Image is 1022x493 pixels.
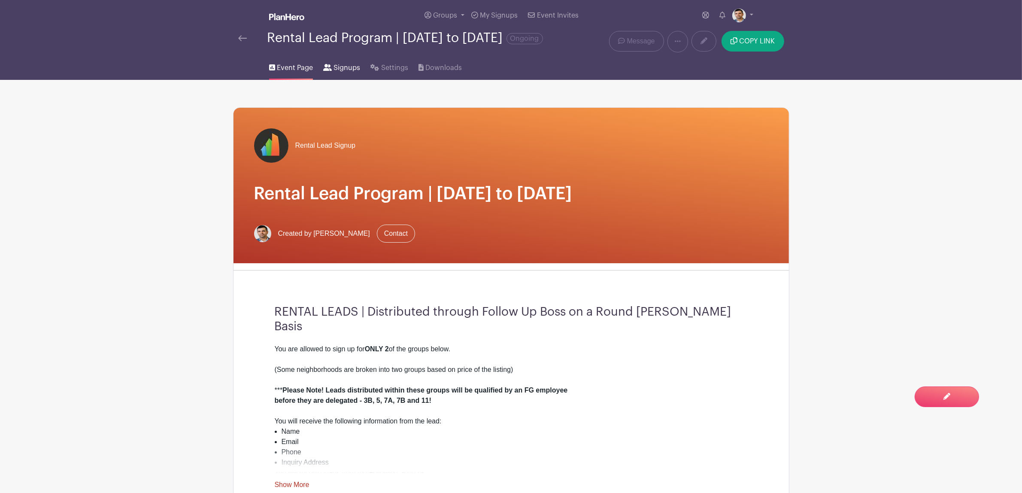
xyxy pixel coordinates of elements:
a: Show More [275,481,309,492]
div: You will receive the following information from the lead: [275,416,748,426]
span: Ongoing [506,33,543,44]
strong: Please Note! Leads distributed within these groups will be qualified by an FG employee [282,386,567,394]
h1: Rental Lead Program | [DATE] to [DATE] [254,183,768,204]
img: logo_white-6c42ec7e38ccf1d336a20a19083b03d10ae64f83f12c07503d8b9e83406b4c7d.svg [269,13,304,20]
li: Phone [282,447,748,457]
span: Groups [433,12,457,19]
a: Signups [323,52,360,80]
span: Message [627,36,655,46]
div: (Some neighborhoods are broken into two groups based on price of the listing) [275,365,748,375]
div: You are allowed to sign up for of the groups below. [275,344,748,354]
img: fulton-grace-logo.jpeg [254,128,288,163]
a: Event Page [269,52,313,80]
span: Settings [381,63,408,73]
li: Name [282,426,748,437]
h3: RENTAL LEADS | Distributed through Follow Up Boss on a Round [PERSON_NAME] Basis [275,305,748,334]
span: Downloads [425,63,462,73]
img: Screen%20Shot%202023-02-21%20at%2010.54.51%20AM.png [254,225,271,242]
div: Rental Lead Program | [DATE] to [DATE] [267,31,543,45]
div: You will receive leads from the Following Sources: [275,468,748,478]
img: Screen%20Shot%202023-02-21%20at%2010.54.51%20AM.png [732,9,746,22]
a: Message [609,31,664,52]
img: back-arrow-29a5d9b10d5bd6ae65dc969a981735edf675c4d7a1fe02e03b50dbd4ba3cdb55.svg [238,35,247,41]
span: Event Page [277,63,313,73]
strong: before they are delegated - 3B, 5, 7A, 7B and 11! [275,397,431,404]
a: Settings [370,52,408,80]
span: COPY LINK [740,38,775,45]
li: Inquiry Address [282,457,748,468]
span: Event Invites [537,12,579,19]
span: Created by [PERSON_NAME] [278,228,370,239]
a: Downloads [419,52,462,80]
button: COPY LINK [722,31,784,52]
span: Signups [334,63,360,73]
li: Email [282,437,748,447]
span: Rental Lead Signup [295,140,356,151]
a: Contact [377,225,415,243]
span: My Signups [480,12,518,19]
strong: ONLY 2 [365,345,389,353]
